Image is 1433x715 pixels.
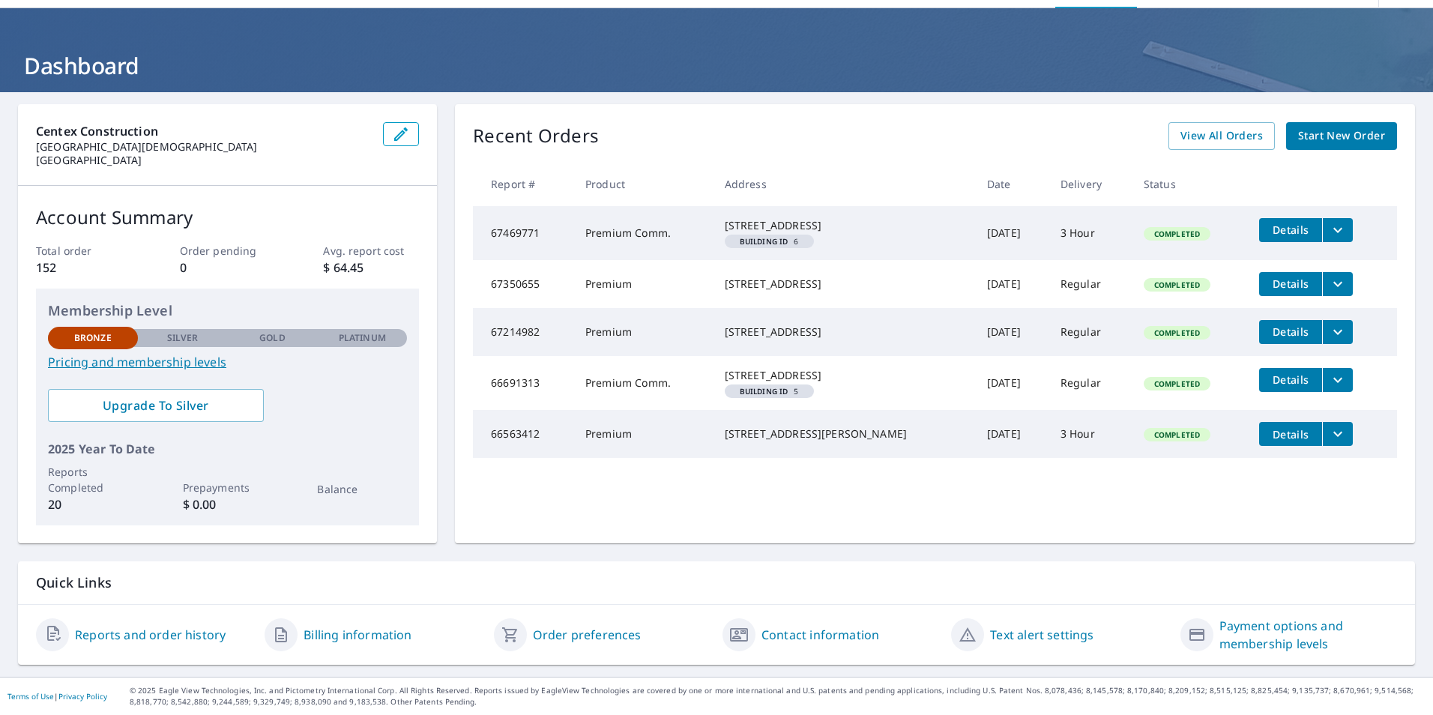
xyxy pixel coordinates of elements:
p: | [7,692,107,701]
span: Completed [1145,280,1209,290]
h1: Dashboard [18,50,1415,81]
a: View All Orders [1168,122,1275,150]
td: Premium Comm. [573,356,713,410]
button: filesDropdownBtn-67214982 [1322,320,1353,344]
div: [STREET_ADDRESS] [725,368,963,383]
td: Premium [573,410,713,458]
button: detailsBtn-67469771 [1259,218,1322,242]
p: Bronze [74,331,112,345]
span: 6 [731,238,808,245]
a: Contact information [761,626,879,644]
a: Billing information [304,626,411,644]
td: Premium [573,308,713,356]
a: Start New Order [1286,122,1397,150]
th: Delivery [1049,162,1132,206]
p: Total order [36,243,132,259]
p: Prepayments [183,480,273,495]
p: 20 [48,495,138,513]
td: Premium [573,260,713,308]
p: Avg. report cost [323,243,419,259]
p: Silver [167,331,199,345]
td: 67214982 [473,308,573,356]
th: Date [975,162,1049,206]
p: Account Summary [36,204,419,231]
td: Regular [1049,356,1132,410]
span: Details [1268,325,1313,339]
span: Details [1268,277,1313,291]
p: Balance [317,481,407,497]
td: [DATE] [975,260,1049,308]
span: Start New Order [1298,127,1385,145]
p: 152 [36,259,132,277]
td: [DATE] [975,308,1049,356]
button: filesDropdownBtn-67350655 [1322,272,1353,296]
p: Order pending [180,243,276,259]
a: Terms of Use [7,691,54,702]
div: [STREET_ADDRESS] [725,218,963,233]
td: Regular [1049,260,1132,308]
span: View All Orders [1180,127,1263,145]
td: 3 Hour [1049,410,1132,458]
p: Platinum [339,331,386,345]
th: Status [1132,162,1247,206]
th: Report # [473,162,573,206]
span: Details [1268,372,1313,387]
p: Recent Orders [473,122,599,150]
p: Centex Construction [36,122,371,140]
th: Product [573,162,713,206]
p: [GEOGRAPHIC_DATA] [36,154,371,167]
span: 5 [731,387,808,395]
div: [STREET_ADDRESS] [725,325,963,340]
td: 67469771 [473,206,573,260]
p: Membership Level [48,301,407,321]
em: Building ID [740,238,788,245]
button: detailsBtn-67214982 [1259,320,1322,344]
a: Reports and order history [75,626,226,644]
p: Quick Links [36,573,1397,592]
button: detailsBtn-66691313 [1259,368,1322,392]
p: Gold [259,331,285,345]
td: [DATE] [975,410,1049,458]
p: [GEOGRAPHIC_DATA][DEMOGRAPHIC_DATA] [36,140,371,154]
th: Address [713,162,975,206]
td: Premium Comm. [573,206,713,260]
p: 2025 Year To Date [48,440,407,458]
a: Text alert settings [990,626,1093,644]
em: Building ID [740,387,788,395]
td: 66691313 [473,356,573,410]
span: Completed [1145,328,1209,338]
p: $ 64.45 [323,259,419,277]
button: filesDropdownBtn-66691313 [1322,368,1353,392]
p: $ 0.00 [183,495,273,513]
button: detailsBtn-67350655 [1259,272,1322,296]
span: Completed [1145,229,1209,239]
p: Reports Completed [48,464,138,495]
span: Upgrade To Silver [60,397,252,414]
td: 67350655 [473,260,573,308]
div: [STREET_ADDRESS][PERSON_NAME] [725,426,963,441]
span: Details [1268,223,1313,237]
span: Completed [1145,378,1209,389]
p: © 2025 Eagle View Technologies, Inc. and Pictometry International Corp. All Rights Reserved. Repo... [130,685,1426,708]
td: 3 Hour [1049,206,1132,260]
td: [DATE] [975,206,1049,260]
button: filesDropdownBtn-66563412 [1322,422,1353,446]
button: detailsBtn-66563412 [1259,422,1322,446]
a: Order preferences [533,626,642,644]
button: filesDropdownBtn-67469771 [1322,218,1353,242]
a: Privacy Policy [58,691,107,702]
a: Upgrade To Silver [48,389,264,422]
span: Details [1268,427,1313,441]
a: Pricing and membership levels [48,353,407,371]
td: [DATE] [975,356,1049,410]
td: 66563412 [473,410,573,458]
a: Payment options and membership levels [1219,617,1397,653]
div: [STREET_ADDRESS] [725,277,963,292]
td: Regular [1049,308,1132,356]
span: Completed [1145,429,1209,440]
p: 0 [180,259,276,277]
